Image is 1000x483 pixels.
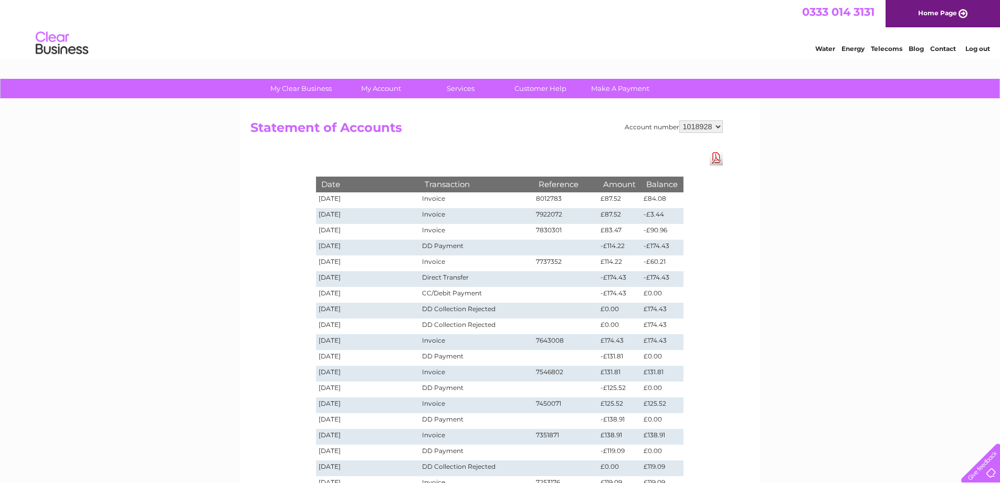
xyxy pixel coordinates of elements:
td: Invoice [419,255,533,271]
td: [DATE] [316,303,420,318]
td: DD Collection Rejected [419,318,533,334]
td: £174.43 [598,334,641,350]
a: Services [417,79,504,98]
td: £0.00 [598,460,641,476]
td: -£125.52 [598,382,641,397]
td: -£119.09 [598,445,641,460]
td: £0.00 [641,287,683,303]
td: £84.08 [641,192,683,208]
div: Account number [625,120,723,133]
td: £131.81 [641,366,683,382]
td: £138.91 [598,429,641,445]
td: [DATE] [316,445,420,460]
td: [DATE] [316,224,420,240]
td: 7830301 [533,224,598,240]
td: -£174.43 [641,240,683,255]
img: logo.png [35,27,89,59]
td: Direct Transfer [419,271,533,287]
td: [DATE] [316,208,420,224]
td: DD Payment [419,445,533,460]
td: [DATE] [316,366,420,382]
td: £87.52 [598,192,641,208]
td: -£3.44 [641,208,683,224]
td: -£131.81 [598,350,641,366]
td: £0.00 [641,350,683,366]
td: £125.52 [641,397,683,413]
td: £131.81 [598,366,641,382]
td: 8012783 [533,192,598,208]
td: [DATE] [316,318,420,334]
td: [DATE] [316,350,420,366]
a: Log out [965,45,990,53]
a: My Clear Business [258,79,344,98]
td: 7450071 [533,397,598,413]
td: 7643008 [533,334,598,350]
td: £87.52 [598,208,641,224]
td: -£114.22 [598,240,641,255]
td: £125.52 [598,397,641,413]
td: [DATE] [316,382,420,397]
h2: Statement of Accounts [250,120,723,140]
td: £0.00 [641,445,683,460]
td: -£90.96 [641,224,683,240]
td: £114.22 [598,255,641,271]
td: DD Collection Rejected [419,460,533,476]
td: [DATE] [316,255,420,271]
td: Invoice [419,192,533,208]
a: 0333 014 3131 [802,5,875,18]
a: Download Pdf [710,150,723,166]
td: -£60.21 [641,255,683,271]
td: 7922072 [533,208,598,224]
td: Invoice [419,208,533,224]
a: Contact [930,45,956,53]
td: [DATE] [316,397,420,413]
td: 7737352 [533,255,598,271]
th: Date [316,177,420,192]
a: Water [815,45,835,53]
td: Invoice [419,334,533,350]
td: Invoice [419,397,533,413]
td: £119.09 [641,460,683,476]
td: £0.00 [641,382,683,397]
td: [DATE] [316,334,420,350]
td: -£174.43 [598,287,641,303]
th: Transaction [419,177,533,192]
td: [DATE] [316,240,420,255]
td: £83.47 [598,224,641,240]
td: £0.00 [641,413,683,429]
td: £174.43 [641,318,683,334]
td: DD Collection Rejected [419,303,533,318]
td: [DATE] [316,413,420,429]
a: Telecoms [871,45,902,53]
td: [DATE] [316,192,420,208]
td: -£174.43 [641,271,683,287]
td: 7351871 [533,429,598,445]
td: [DATE] [316,460,420,476]
td: 7546802 [533,366,598,382]
td: DD Payment [419,240,533,255]
td: CC/Debit Payment [419,287,533,303]
td: [DATE] [316,271,420,287]
div: Clear Business is a trading name of Verastar Limited (registered in [GEOGRAPHIC_DATA] No. 3667643... [252,6,749,51]
th: Amount [598,177,641,192]
a: Energy [841,45,865,53]
td: -£138.91 [598,413,641,429]
td: £174.43 [641,334,683,350]
td: [DATE] [316,429,420,445]
td: £174.43 [641,303,683,318]
td: Invoice [419,366,533,382]
th: Balance [641,177,683,192]
td: -£174.43 [598,271,641,287]
td: £138.91 [641,429,683,445]
td: DD Payment [419,382,533,397]
th: Reference [533,177,598,192]
td: £0.00 [598,303,641,318]
a: Blog [909,45,924,53]
td: DD Payment [419,350,533,366]
td: Invoice [419,224,533,240]
td: DD Payment [419,413,533,429]
a: Make A Payment [577,79,664,98]
td: [DATE] [316,287,420,303]
td: Invoice [419,429,533,445]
